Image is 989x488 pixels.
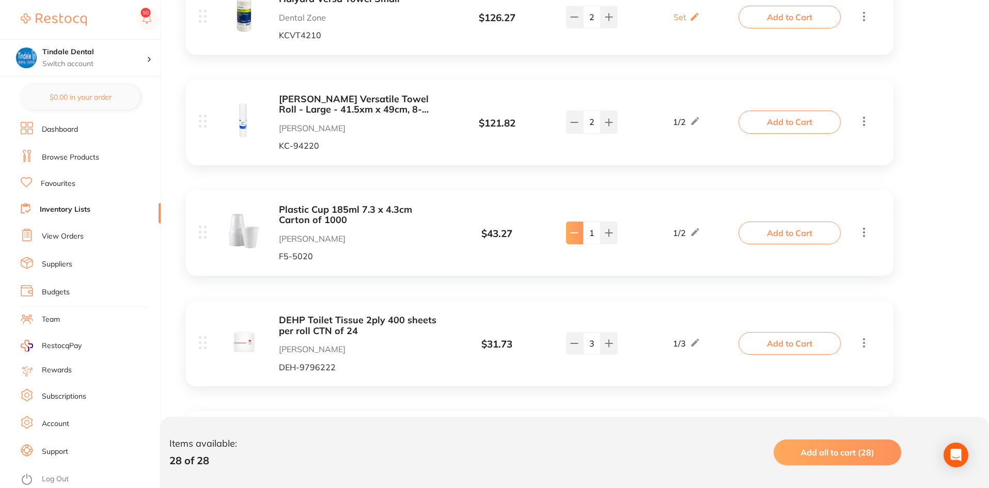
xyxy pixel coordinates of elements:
a: Subscriptions [42,391,86,402]
p: Set [673,12,686,22]
a: Log Out [42,474,69,484]
p: F5-5020 [279,251,443,261]
img: LmpwZw [226,102,262,139]
div: $ 126.27 [443,12,551,24]
a: Budgets [42,287,70,297]
p: DEH-9796222 [279,363,443,372]
p: [PERSON_NAME] [279,344,443,354]
button: $0.00 in your order [21,85,140,109]
p: KC-94220 [279,141,443,150]
div: Plastic Cup 185ml 7.3 x 4.3cm Carton of 1000 [PERSON_NAME] F5-5020 $43.27 1/2Add to Cart [186,190,893,276]
button: Add to Cart [739,332,841,355]
p: [PERSON_NAME] [279,123,443,133]
div: 1 / 3 [673,337,700,350]
button: Add all to cart (28) [774,439,901,465]
p: 28 of 28 [169,454,237,466]
div: Open Intercom Messenger [944,443,968,467]
p: Dental Zone [279,13,443,22]
button: Log Out [21,471,158,488]
p: Switch account [42,59,147,69]
a: Support [42,447,68,457]
img: Nzk2MjIyLmpwZw [226,323,262,360]
a: Inventory Lists [40,204,90,215]
a: View Orders [42,231,84,242]
a: Rewards [42,365,72,375]
img: Tindale Dental [16,48,37,68]
a: Team [42,314,60,325]
div: [PERSON_NAME] Versatile Towel Roll - Large - 41.5xm x 49cm, 8-Pack [PERSON_NAME] KC-94220 $121.82... [186,80,893,165]
span: Add all to cart (28) [800,447,874,458]
button: Plastic Cup 185ml 7.3 x 4.3cm Carton of 1000 [279,204,443,226]
img: Restocq Logo [21,13,87,26]
button: Add to Cart [739,222,841,244]
span: RestocqPay [42,341,82,351]
div: $ 31.73 [443,339,551,350]
a: Dashboard [42,124,78,135]
p: [PERSON_NAME] [279,234,443,243]
p: KCVT4210 [279,30,443,40]
div: 1 / 2 [673,227,700,239]
a: Favourites [41,179,75,189]
img: RestocqPay [21,340,33,352]
a: Restocq Logo [21,8,87,32]
div: $ 43.27 [443,228,551,240]
a: Suppliers [42,259,72,270]
h4: Tindale Dental [42,47,147,57]
button: DEHP Toilet Tissue 2ply 400 sheets per roll CTN of 24 [279,315,443,336]
p: Items available: [169,438,237,449]
button: [PERSON_NAME] Versatile Towel Roll - Large - 41.5xm x 49cm, 8-Pack [279,94,443,115]
a: Browse Products [42,152,99,163]
div: DEHP Toilet Tissue 2ply 400 sheets per roll CTN of 24 [PERSON_NAME] DEH-9796222 $31.73 1/3Add to ... [186,301,893,386]
a: Account [42,419,69,429]
a: RestocqPay [21,340,82,352]
div: $ 121.82 [443,118,551,129]
button: Add to Cart [739,6,841,28]
button: Add to Cart [739,111,841,133]
div: 1 / 2 [673,116,700,128]
img: anBn [226,213,262,249]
